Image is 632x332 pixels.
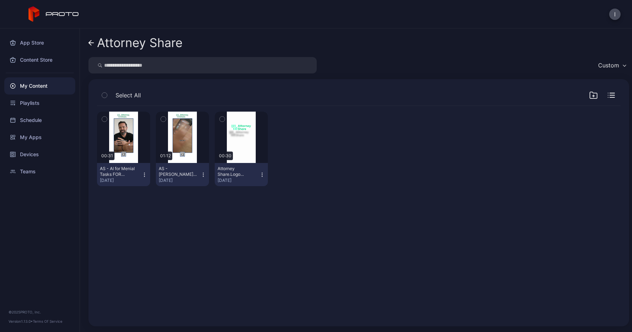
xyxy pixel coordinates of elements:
[4,51,75,68] a: Content Store
[116,91,141,99] span: Select All
[218,178,259,183] div: [DATE]
[9,319,33,323] span: Version 1.13.0 •
[97,36,183,50] div: Attorney Share
[215,163,268,186] button: Attorney Share.Logo PROTO.mp4[DATE]
[159,178,200,183] div: [DATE]
[156,163,209,186] button: AS - [PERSON_NAME] AI Intake FOR PROTO.mov[DATE]
[4,112,75,129] a: Schedule
[595,57,629,73] button: Custom
[33,319,62,323] a: Terms Of Service
[218,166,257,177] div: Attorney Share.Logo PROTO.mp4
[609,9,621,20] button: I
[4,95,75,112] a: Playlists
[4,77,75,95] a: My Content
[4,163,75,180] a: Teams
[4,34,75,51] a: App Store
[4,129,75,146] a: My Apps
[97,163,150,186] button: AS - AI for Menial Tasks FOR PROTO.mov[DATE]
[100,166,139,177] div: AS - AI for Menial Tasks FOR PROTO.mov
[159,166,198,177] div: AS - Bob AI Intake FOR PROTO.mov
[100,178,142,183] div: [DATE]
[4,146,75,163] a: Devices
[9,309,71,315] div: © 2025 PROTO, Inc.
[88,34,183,51] a: Attorney Share
[598,62,619,69] div: Custom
